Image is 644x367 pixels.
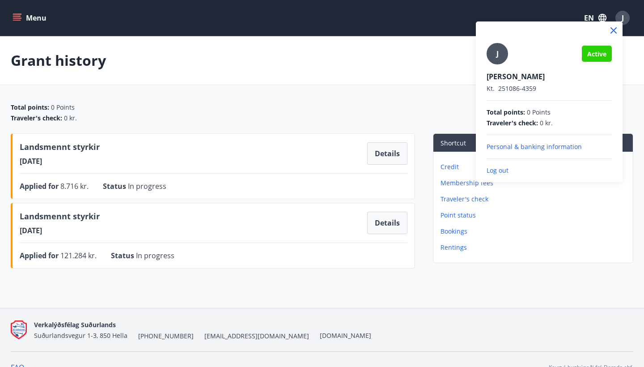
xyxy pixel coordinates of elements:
[487,72,612,81] p: [PERSON_NAME]
[487,108,525,117] span: Total points :
[487,84,495,93] span: Kt.
[540,119,553,128] span: 0 kr.
[587,50,606,58] span: Active
[487,142,612,151] p: Personal & banking information
[496,49,499,59] span: J
[487,166,612,175] p: Log out
[527,108,551,117] span: 0 Points
[487,84,612,93] p: 251086-4359
[487,119,538,128] span: Traveler's check :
